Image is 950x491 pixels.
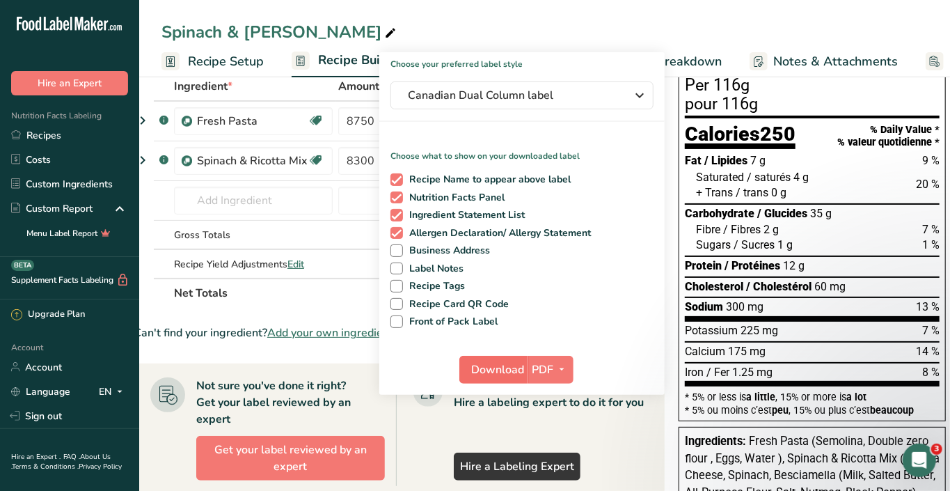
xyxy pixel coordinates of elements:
[750,46,898,77] a: Notes & Attachments
[403,227,592,240] span: Allergen Declaration/ Allergy Statement
[736,186,768,199] span: / trans
[696,238,731,251] span: Sugars
[403,263,464,275] span: Label Notes
[161,46,264,77] a: Recipe Setup
[432,46,551,77] a: Customize Label
[922,238,940,251] span: 1 %
[763,223,779,236] span: 2 g
[726,300,763,313] span: 300 mg
[685,280,743,293] span: Cholesterol
[182,156,192,166] img: Sub Recipe
[63,452,80,462] a: FAQ .
[685,387,940,415] section: * 5% or less is , 15% or more is
[454,453,580,481] a: Hire a Labeling Expert
[741,324,778,337] span: 225 mg
[810,207,832,220] span: 35 g
[408,87,617,104] span: Canadian Dual Column label
[725,259,780,272] span: / Protéines
[685,259,722,272] span: Protein
[197,153,308,169] div: Spinach & Ricotta Mix
[196,436,385,481] button: Get your label reviewed by an expert
[746,391,775,403] span: a little
[11,380,70,404] a: Language
[287,258,304,271] span: Edit
[706,366,729,379] span: / Fer
[403,173,571,186] span: Recipe Name to appear above label
[11,201,93,216] div: Custom Report
[403,315,498,328] span: Front of Pack Label
[174,187,333,215] input: Add Ingredient
[903,444,936,477] iframe: Intercom live chat
[528,356,573,384] button: PDF
[390,81,654,109] button: Canadian Dual Column label
[471,361,524,378] span: Download
[757,207,807,220] span: / Glucides
[174,78,232,95] span: Ingredient
[704,154,747,167] span: / Lipides
[11,260,34,271] div: BETA
[196,377,385,428] div: Not sure you've done it right? Get your label reviewed by an expert
[403,244,491,257] span: Business Address
[846,391,866,403] span: a lot
[685,77,940,94] div: Per 116g
[685,300,723,313] span: Sodium
[916,300,940,313] span: 13 %
[922,366,940,379] span: 8 %
[922,223,940,236] span: 7 %
[723,223,761,236] span: / Fibres
[188,52,264,71] span: Recipe Setup
[403,298,509,311] span: Recipe Card QR Code
[685,435,746,448] span: Ingredients:
[777,238,793,251] span: 1 g
[174,228,333,242] div: Gross Totals
[459,356,528,384] button: Download
[338,78,384,95] span: Amount
[747,171,791,184] span: / saturés
[11,452,61,462] a: Hire an Expert .
[746,280,812,293] span: / Cholestérol
[772,405,789,416] span: peu
[379,52,665,70] h1: Choose your preferred label style
[685,324,738,337] span: Potassium
[197,113,308,130] div: Fresh Pasta
[161,20,399,45] div: Spinach & [PERSON_NAME]
[793,171,809,184] span: 4 g
[773,52,898,71] span: Notes & Attachments
[837,124,940,148] div: % Daily Value * % valeur quotidienne *
[318,51,404,70] span: Recipe Builder
[403,280,466,293] span: Recipe Tags
[267,325,393,341] span: Add your own ingredient
[182,116,192,127] img: Sub Recipe
[696,186,733,199] span: + Trans
[685,345,725,358] span: Calcium
[12,462,79,471] a: Terms & Conditions .
[696,171,744,184] span: Saturated
[685,366,704,379] span: Iron
[922,324,940,337] span: 7 %
[771,186,786,199] span: 0 g
[11,308,85,322] div: Upgrade Plan
[760,122,795,146] span: 250
[11,71,128,95] button: Hire an Expert
[685,207,754,220] span: Carbohydrate
[403,192,505,204] span: Nutrition Facts Panel
[783,259,805,272] span: 12 g
[870,405,914,416] span: beaucoup
[174,257,333,272] div: Recipe Yield Adjustments
[814,280,846,293] span: 60 mg
[532,361,553,378] span: PDF
[931,444,942,455] span: 3
[922,154,940,167] span: 9 %
[171,278,480,307] th: Net Totals
[732,366,773,379] span: 1.25 mg
[379,139,665,162] p: Choose what to show on your downloaded label
[685,405,940,415] div: * 5% ou moins c’est , 15% ou plus c’est
[685,124,795,150] div: Calories
[403,209,525,221] span: Ingredient Statement List
[292,45,404,78] a: Recipe Builder
[750,154,766,167] span: 7 g
[99,383,128,400] div: EN
[579,46,722,77] a: Nutrition Breakdown
[11,452,111,471] a: About Us .
[696,223,720,236] span: Fibre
